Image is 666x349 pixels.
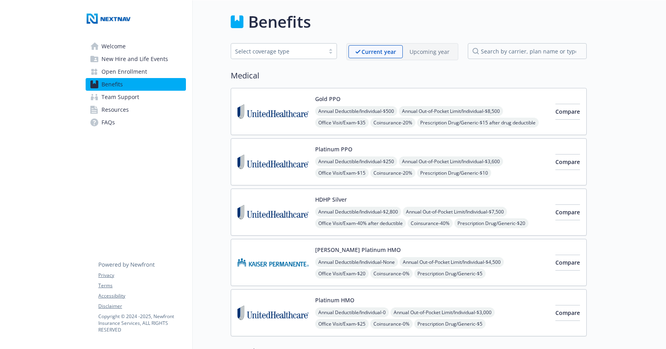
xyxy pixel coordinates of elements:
[408,218,453,228] span: Coinsurance - 40%
[98,272,186,279] a: Privacy
[101,40,126,53] span: Welcome
[315,257,398,267] span: Annual Deductible/Individual - None
[315,168,369,178] span: Office Visit/Exam - $15
[101,103,129,116] span: Resources
[414,269,486,278] span: Prescription Drug/Generic - $5
[98,303,186,310] a: Disclaimer
[86,40,186,53] a: Welcome
[414,319,486,329] span: Prescription Drug/Generic - $5
[454,218,528,228] span: Prescription Drug/Generic - $20
[468,43,587,59] input: search by carrier, plan name or type
[101,116,115,129] span: FAQs
[237,95,309,128] img: United Healthcare Insurance Company carrier logo
[555,204,580,220] button: Compare
[237,246,309,279] img: Kaiser Permanente Insurance Company carrier logo
[315,156,397,166] span: Annual Deductible/Individual - $250
[417,168,491,178] span: Prescription Drug/Generic - $10
[315,95,341,103] button: Gold PPO
[86,116,186,129] a: FAQs
[315,195,347,204] button: HDHP Silver
[555,154,580,170] button: Compare
[86,103,186,116] a: Resources
[315,218,406,228] span: Office Visit/Exam - 40% after deductible
[417,118,539,128] span: Prescription Drug/Generic - $15 after drug deductible
[86,53,186,65] a: New Hire and Life Events
[86,65,186,78] a: Open Enrollment
[237,145,309,179] img: United Healthcare Insurance Company carrier logo
[370,319,413,329] span: Coinsurance - 0%
[370,269,413,278] span: Coinsurance - 0%
[98,282,186,289] a: Terms
[101,91,139,103] span: Team Support
[555,255,580,271] button: Compare
[555,208,580,216] span: Compare
[403,207,507,217] span: Annual Out-of-Pocket Limit/Individual - $7,500
[237,195,309,229] img: United Healthcare Insurance Company carrier logo
[86,91,186,103] a: Team Support
[555,158,580,166] span: Compare
[98,313,186,333] p: Copyright © 2024 - 2025 , Newfront Insurance Services, ALL RIGHTS RESERVED
[362,48,396,56] p: Current year
[315,207,401,217] span: Annual Deductible/Individual - $2,800
[235,47,321,55] div: Select coverage type
[101,78,123,91] span: Benefits
[315,106,397,116] span: Annual Deductible/Individual - $500
[231,70,587,82] h2: Medical
[555,108,580,115] span: Compare
[101,53,168,65] span: New Hire and Life Events
[315,118,369,128] span: Office Visit/Exam - $35
[555,305,580,321] button: Compare
[400,257,504,267] span: Annual Out-of-Pocket Limit/Individual - $4,500
[370,168,415,178] span: Coinsurance - 20%
[101,65,147,78] span: Open Enrollment
[399,106,503,116] span: Annual Out-of-Pocket Limit/Individual - $8,500
[86,78,186,91] a: Benefits
[555,104,580,120] button: Compare
[399,156,503,166] span: Annual Out-of-Pocket Limit/Individual - $3,600
[315,319,369,329] span: Office Visit/Exam - $25
[370,118,415,128] span: Coinsurance - 20%
[315,269,369,278] span: Office Visit/Exam - $20
[248,10,311,34] h1: Benefits
[555,309,580,317] span: Compare
[315,145,352,153] button: Platinum PPO
[390,307,495,317] span: Annual Out-of-Pocket Limit/Individual - $3,000
[98,292,186,299] a: Accessibility
[555,259,580,266] span: Compare
[315,296,354,304] button: Platinum HMO
[237,296,309,330] img: United Healthcare Insurance Company carrier logo
[315,307,389,317] span: Annual Deductible/Individual - 0
[410,48,450,56] p: Upcoming year
[315,246,401,254] button: [PERSON_NAME] Platinum HMO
